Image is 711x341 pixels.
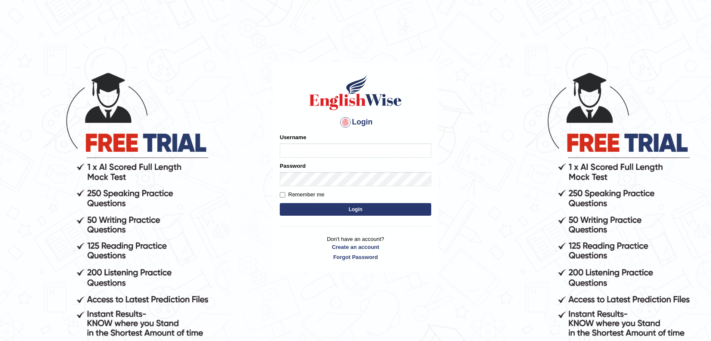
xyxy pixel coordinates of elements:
[280,243,431,251] a: Create an account
[280,253,431,261] a: Forgot Password
[280,235,431,261] p: Don't have an account?
[280,190,324,199] label: Remember me
[308,74,403,111] img: Logo of English Wise sign in for intelligent practice with AI
[280,162,305,170] label: Password
[280,116,431,129] h4: Login
[280,192,285,198] input: Remember me
[280,203,431,216] button: Login
[280,133,306,141] label: Username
